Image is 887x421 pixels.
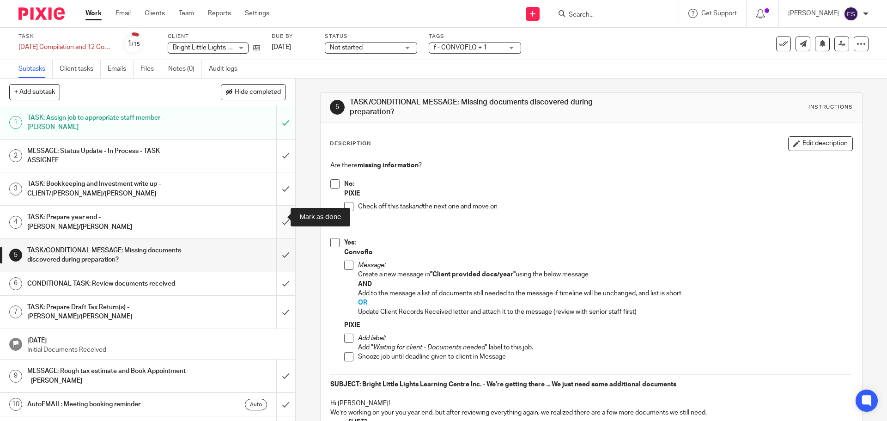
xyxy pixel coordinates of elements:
[330,408,852,417] p: We’re working on your you year end, but after reviewing everything again, we realized there are a...
[330,381,361,388] strong: SUBJECT:
[9,116,22,129] div: 1
[330,399,852,408] p: Hi [PERSON_NAME]!
[358,262,386,268] em: Message:
[9,149,22,162] div: 2
[358,202,852,211] p: Check off this task the next one and move on
[358,289,852,298] p: Add to the message a list of documents still needed to the message if timeline will be unchanged,...
[27,300,187,324] h1: TASK: Prepare Draft Tax Return(s) - [PERSON_NAME]/[PERSON_NAME]
[235,89,281,96] span: Hide completed
[844,6,858,21] img: svg%3E
[18,33,111,40] label: Task
[27,177,187,201] h1: TASK: Bookkeeping and Investment write up - CLIENT/[PERSON_NAME]/[PERSON_NAME]
[788,136,853,151] button: Edit description
[168,60,202,78] a: Notes (0)
[373,344,485,351] em: Waiting for client - Documents needed
[60,60,101,78] a: Client tasks
[140,60,161,78] a: Files
[18,60,53,78] a: Subtasks
[27,144,187,168] h1: MESSAGE: Status Update - In Process - TASK ASSIGNEE
[429,33,521,40] label: Tags
[9,84,60,100] button: + Add subtask
[18,43,111,52] div: [DATE] Compilation and T2 Corporate tax return - CONVOFLO
[27,244,187,267] h1: TASK/CONDITIONAL MESSAGE: Missing documents discovered during preparation?
[9,398,22,411] div: 10
[330,100,345,115] div: 5
[430,271,516,278] strong: "Client provided docs/year"
[85,9,102,18] a: Work
[330,221,340,227] span: OR
[358,162,419,169] strong: missing information
[358,352,852,361] p: Snooze job until deadline given to client in Message
[344,322,360,329] strong: PIXIE
[788,9,839,18] p: [PERSON_NAME]
[344,249,373,256] strong: Convoflo
[27,345,286,354] p: Initial Documents Received
[208,9,231,18] a: Reports
[9,370,22,383] div: 9
[568,11,651,19] input: Search
[358,307,852,317] p: Update Client Records Received letter and attach it to the message (review with senior staff first)
[9,249,22,262] div: 5
[358,299,367,306] span: OR
[18,43,111,52] div: 2025-07-31 Compilation and T2 Corporate tax return - CONVOFLO
[168,33,260,40] label: Client
[330,161,852,170] p: Are there ?
[27,111,187,134] h1: TASK: Assign job to appropriate staff member - [PERSON_NAME]
[128,38,140,49] div: 1
[325,33,417,40] label: Status
[358,343,852,352] p: Add " " label to this job.
[358,270,852,279] p: Create a new message in using the below message
[27,277,187,291] h1: CONDITIONAL TASK: Review documents received
[115,9,131,18] a: Email
[27,334,286,345] h1: [DATE]
[179,9,194,18] a: Team
[330,44,363,51] span: Not started
[350,98,611,117] h1: TASK/CONDITIONAL MESSAGE: Missing documents discovered during preparation?
[358,335,386,342] em: Add label:
[173,44,286,51] span: Bright Little Lights Learning Centre Inc.
[362,381,676,388] strong: Bright Little Lights Learning Centre Inc. - We're getting there ... We just need some additional ...
[27,210,187,234] h1: TASK: Prepare year end - [PERSON_NAME]/[PERSON_NAME]
[358,281,372,287] strong: AND
[145,9,165,18] a: Clients
[108,60,134,78] a: Emails
[245,9,269,18] a: Settings
[344,181,354,187] strong: No:
[209,60,244,78] a: Audit logs
[132,42,140,47] small: /15
[9,277,22,290] div: 6
[434,44,487,51] span: f - CONVOFLO + 1
[9,183,22,195] div: 3
[272,33,313,40] label: Due by
[330,140,371,147] p: Description
[27,364,187,388] h1: MESSAGE: Rough tax estimate and Book Appointment - [PERSON_NAME]
[344,190,360,197] strong: PIXIE
[27,397,187,411] h1: AutoEMAIL: Meeting booking reminder
[18,7,65,20] img: Pixie
[701,10,737,17] span: Get Support
[344,239,356,246] strong: Yes:
[272,44,291,50] span: [DATE]
[221,84,286,100] button: Hide completed
[412,203,423,210] em: and
[9,305,22,318] div: 7
[808,104,853,111] div: Instructions
[245,399,267,410] div: Auto
[9,216,22,229] div: 4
